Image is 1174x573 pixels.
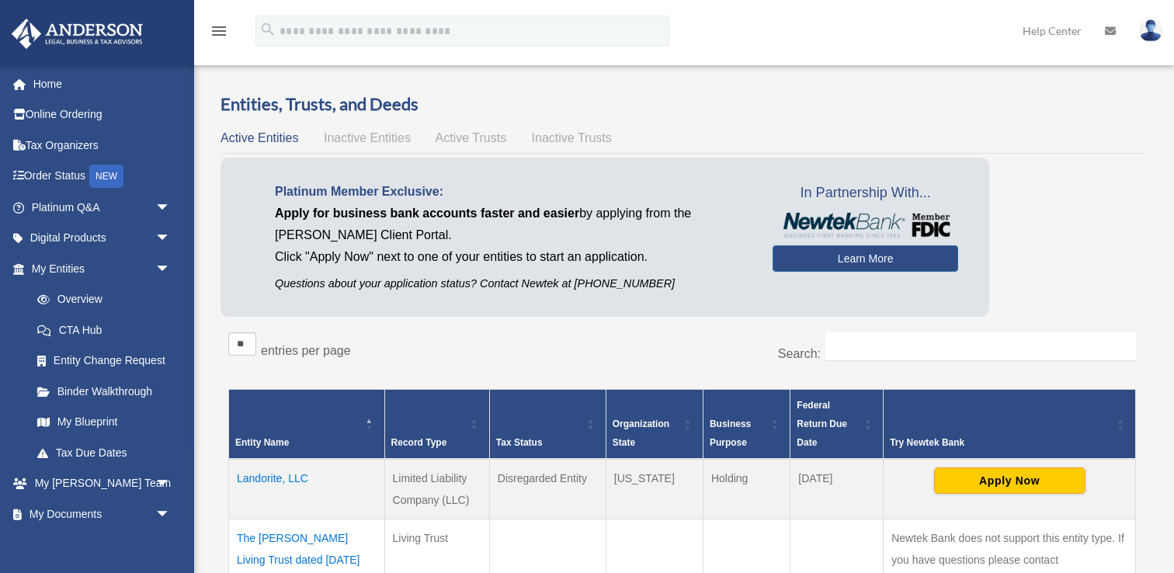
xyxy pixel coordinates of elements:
a: menu [210,27,228,40]
div: Try Newtek Bank [890,433,1112,452]
td: Holding [703,459,790,519]
h3: Entities, Trusts, and Deeds [221,92,1144,116]
a: My Blueprint [22,407,186,438]
span: arrow_drop_down [155,223,186,255]
a: Digital Productsarrow_drop_down [11,223,194,254]
td: [DATE] [790,459,884,519]
td: Disregarded Entity [489,459,606,519]
th: Federal Return Due Date: Activate to sort [790,390,884,460]
a: Tax Due Dates [22,437,186,468]
a: Order StatusNEW [11,161,194,193]
td: Limited Liability Company (LLC) [384,459,489,519]
th: Business Purpose: Activate to sort [703,390,790,460]
span: Tax Status [496,437,543,448]
th: Record Type: Activate to sort [384,390,489,460]
div: NEW [89,165,123,188]
th: Try Newtek Bank : Activate to sort [884,390,1136,460]
a: My Documentsarrow_drop_down [11,498,194,530]
p: Click "Apply Now" next to one of your entities to start an application. [275,246,749,268]
span: Business Purpose [710,418,751,448]
img: Anderson Advisors Platinum Portal [7,19,148,49]
p: Platinum Member Exclusive: [275,181,749,203]
i: menu [210,22,228,40]
span: In Partnership With... [773,181,958,206]
span: Active Trusts [436,131,507,144]
span: arrow_drop_down [155,253,186,285]
a: Learn More [773,245,958,272]
span: arrow_drop_down [155,468,186,500]
a: Binder Walkthrough [22,376,186,407]
a: Entity Change Request [22,346,186,377]
p: Questions about your application status? Contact Newtek at [PHONE_NUMBER] [275,274,749,293]
button: Apply Now [934,467,1085,494]
span: Organization State [613,418,669,448]
a: My [PERSON_NAME] Teamarrow_drop_down [11,468,194,499]
img: User Pic [1139,19,1162,42]
label: Search: [778,347,821,360]
span: arrow_drop_down [155,498,186,530]
a: CTA Hub [22,314,186,346]
td: [US_STATE] [606,459,703,519]
th: Organization State: Activate to sort [606,390,703,460]
i: search [259,21,276,38]
a: My Entitiesarrow_drop_down [11,253,186,284]
a: Platinum Q&Aarrow_drop_down [11,192,194,223]
a: Online Ordering [11,99,194,130]
a: Tax Organizers [11,130,194,161]
img: NewtekBankLogoSM.png [780,213,950,238]
a: Overview [22,284,179,315]
label: entries per page [261,344,351,357]
th: Tax Status: Activate to sort [489,390,606,460]
th: Entity Name: Activate to invert sorting [229,390,385,460]
span: Active Entities [221,131,298,144]
span: arrow_drop_down [155,192,186,224]
td: Landorite, LLC [229,459,385,519]
span: Inactive Trusts [532,131,612,144]
span: Entity Name [235,437,289,448]
span: Apply for business bank accounts faster and easier [275,207,579,220]
span: Federal Return Due Date [797,400,847,448]
span: Record Type [391,437,447,448]
span: Inactive Entities [324,131,411,144]
p: by applying from the [PERSON_NAME] Client Portal. [275,203,749,246]
a: Home [11,68,194,99]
